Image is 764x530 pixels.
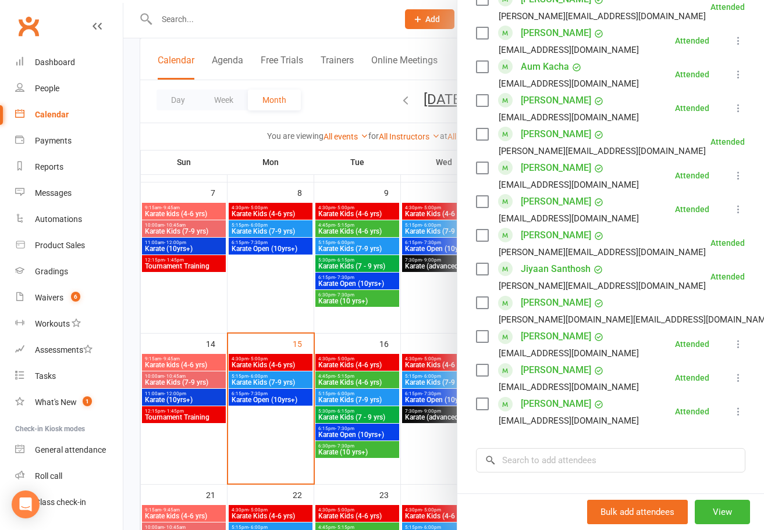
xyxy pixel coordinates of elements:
div: People [35,84,59,93]
a: [PERSON_NAME] [521,293,591,312]
div: [PERSON_NAME][EMAIL_ADDRESS][DOMAIN_NAME] [499,245,706,260]
a: Tasks [15,363,123,389]
a: Aum Kacha [521,58,569,76]
a: Class kiosk mode [15,489,123,515]
div: Calendar [35,110,69,119]
span: 1 [83,396,92,406]
a: [PERSON_NAME] [521,125,591,144]
div: What's New [35,397,77,407]
div: [EMAIL_ADDRESS][DOMAIN_NAME] [499,42,639,58]
a: Dashboard [15,49,123,76]
div: Attended [710,273,745,281]
input: Search to add attendees [476,448,745,472]
a: Reports [15,154,123,180]
div: Attended [710,239,745,247]
a: General attendance kiosk mode [15,437,123,463]
div: Automations [35,214,82,224]
div: Attended [675,374,709,382]
div: Attended [675,104,709,112]
div: Attended [675,70,709,78]
button: View [695,500,750,524]
div: Workouts [35,319,70,328]
div: Roll call [35,471,62,481]
a: Roll call [15,463,123,489]
div: Class check-in [35,497,86,507]
span: 6 [71,292,80,302]
div: Payments [35,136,72,145]
a: [PERSON_NAME] [521,192,591,211]
a: Product Sales [15,232,123,259]
div: Product Sales [35,241,85,250]
div: Attended [675,340,709,348]
a: [PERSON_NAME] [521,395,591,413]
a: Workouts [15,311,123,337]
a: [PERSON_NAME] [521,159,591,177]
a: Assessments [15,337,123,363]
a: What's New1 [15,389,123,416]
div: [EMAIL_ADDRESS][DOMAIN_NAME] [499,177,639,192]
a: Messages [15,180,123,206]
div: [PERSON_NAME][EMAIL_ADDRESS][DOMAIN_NAME] [499,9,706,24]
a: Calendar [15,102,123,128]
a: Payments [15,128,123,154]
a: [PERSON_NAME] [521,226,591,245]
div: Attended [675,205,709,213]
div: [EMAIL_ADDRESS][DOMAIN_NAME] [499,413,639,428]
div: Tasks [35,371,56,381]
div: Open Intercom Messenger [12,490,40,518]
div: Reports [35,162,63,171]
div: [EMAIL_ADDRESS][DOMAIN_NAME] [499,346,639,361]
div: General attendance [35,445,106,454]
div: [PERSON_NAME][EMAIL_ADDRESS][DOMAIN_NAME] [499,278,706,293]
a: [PERSON_NAME] [521,327,591,346]
div: Attended [675,407,709,416]
div: Dashboard [35,58,75,67]
div: Assessments [35,345,93,354]
div: Attended [675,37,709,45]
a: Jiyaan Santhosh [521,260,591,278]
div: Attended [710,138,745,146]
div: [EMAIL_ADDRESS][DOMAIN_NAME] [499,76,639,91]
div: [EMAIL_ADDRESS][DOMAIN_NAME] [499,211,639,226]
div: Attended [675,171,709,180]
a: [PERSON_NAME] [521,24,591,42]
button: Bulk add attendees [587,500,688,524]
div: [PERSON_NAME][EMAIL_ADDRESS][DOMAIN_NAME] [499,144,706,159]
a: [PERSON_NAME] [521,91,591,110]
a: People [15,76,123,102]
div: Messages [35,188,72,198]
a: Automations [15,206,123,232]
a: Waivers 6 [15,285,123,311]
a: Clubworx [14,12,43,41]
a: Gradings [15,259,123,285]
div: Waivers [35,293,63,302]
div: [EMAIL_ADDRESS][DOMAIN_NAME] [499,379,639,395]
div: Gradings [35,267,68,276]
a: [PERSON_NAME] [521,361,591,379]
div: [EMAIL_ADDRESS][DOMAIN_NAME] [499,110,639,125]
div: Attended [710,3,745,11]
